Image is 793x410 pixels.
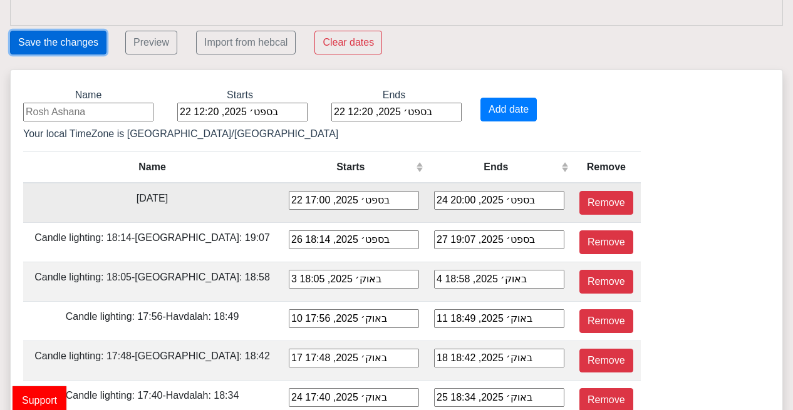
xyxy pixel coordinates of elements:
div: Starts [289,160,413,175]
button: Remove [579,230,633,254]
button: Remove [579,349,633,372]
button: Add date [480,98,537,121]
div: Starts [163,88,317,121]
td: Candle lighting: 18:05-[GEOGRAPHIC_DATA]: 18:58 [23,262,281,302]
p: Your local TimeZone is [GEOGRAPHIC_DATA]/[GEOGRAPHIC_DATA] [23,126,338,141]
button: Import from hebcal [196,31,296,54]
button: Preview [125,31,177,54]
button: Remove [579,191,633,215]
div: Name [14,88,163,121]
div: Ends [317,88,471,121]
td: [DATE] [23,183,281,223]
button: Save the changes [10,31,106,54]
td: Candle lighting: 17:48-[GEOGRAPHIC_DATA]: 18:42 [23,341,281,381]
div: Ends [434,160,558,175]
input: Rosh Ashana [23,103,153,121]
button: Remove [579,309,633,333]
button: Clear dates [314,31,382,54]
button: Remove [579,270,633,294]
td: Candle lighting: 18:14-[GEOGRAPHIC_DATA]: 19:07 [23,223,281,262]
td: Candle lighting: 17:56-Havdalah: 18:49 [23,302,281,341]
div: Name [31,160,274,175]
div: Remove [579,160,633,175]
